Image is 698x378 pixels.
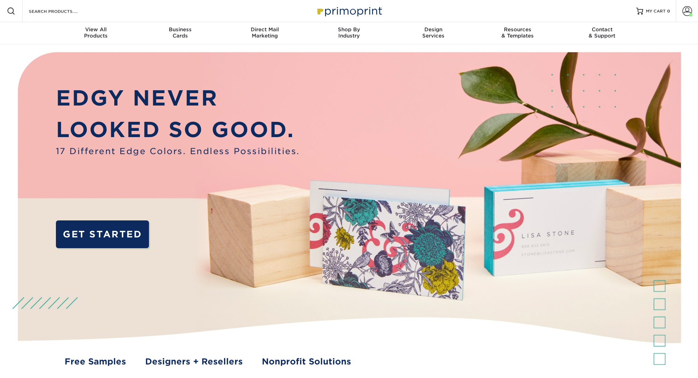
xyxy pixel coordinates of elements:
[56,82,300,114] p: EDGY NEVER
[138,22,223,44] a: BusinessCards
[560,26,644,39] div: & Support
[56,114,300,145] p: LOOKED SO GOOD.
[646,8,666,14] span: MY CART
[307,22,391,44] a: Shop ByIndustry
[314,3,384,18] img: Primoprint
[307,26,391,39] div: Industry
[262,355,351,368] a: Nonprofit Solutions
[28,7,96,15] input: SEARCH PRODUCTS.....
[223,22,307,44] a: Direct MailMarketing
[560,22,644,44] a: Contact& Support
[223,26,307,39] div: Marketing
[54,22,138,44] a: View AllProducts
[475,26,560,39] div: & Templates
[391,26,475,33] span: Design
[138,26,223,39] div: Cards
[56,220,149,248] a: GET STARTED
[391,22,475,44] a: DesignServices
[65,355,126,368] a: Free Samples
[475,22,560,44] a: Resources& Templates
[145,355,243,368] a: Designers + Resellers
[667,9,670,14] span: 0
[56,145,300,158] span: 17 Different Edge Colors. Endless Possibilities.
[54,26,138,33] span: View All
[307,26,391,33] span: Shop By
[391,26,475,39] div: Services
[475,26,560,33] span: Resources
[138,26,223,33] span: Business
[560,26,644,33] span: Contact
[54,26,138,39] div: Products
[223,26,307,33] span: Direct Mail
